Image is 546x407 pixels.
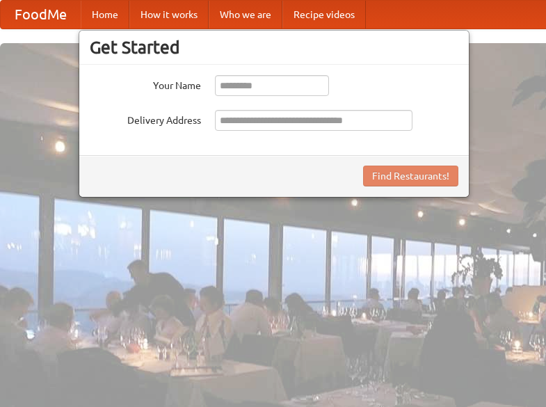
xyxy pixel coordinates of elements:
[81,1,129,29] a: Home
[90,37,458,58] h3: Get Started
[90,75,201,93] label: Your Name
[363,166,458,186] button: Find Restaurants!
[282,1,366,29] a: Recipe videos
[209,1,282,29] a: Who we are
[90,110,201,127] label: Delivery Address
[129,1,209,29] a: How it works
[1,1,81,29] a: FoodMe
